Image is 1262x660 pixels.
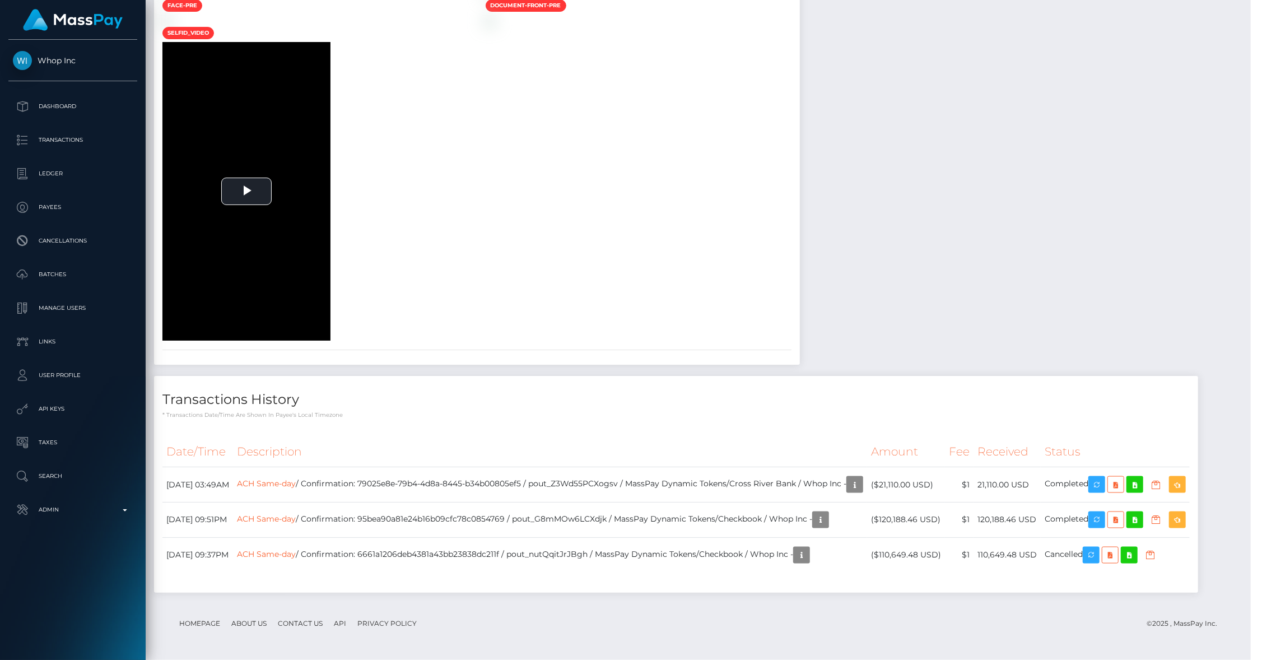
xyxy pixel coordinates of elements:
p: Taxes [13,434,133,451]
p: Ledger [13,165,133,182]
p: Dashboard [13,98,133,115]
span: Whop Inc [8,55,137,66]
img: Whop Inc [13,51,32,70]
p: API Keys [13,401,133,417]
p: Batches [13,266,133,283]
p: Transactions [13,132,133,148]
p: Links [13,333,133,350]
p: Payees [13,199,133,216]
p: Search [13,468,133,485]
img: MassPay Logo [23,9,123,31]
p: User Profile [13,367,133,384]
p: Cancellations [13,233,133,249]
p: Admin [13,501,133,518]
p: Manage Users [13,300,133,317]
